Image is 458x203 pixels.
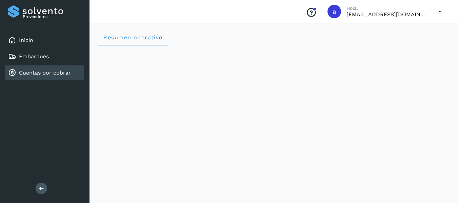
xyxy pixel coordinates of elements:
div: Cuentas por cobrar [5,65,84,80]
p: a.tamac@hotmail.com [346,11,428,18]
a: Cuentas por cobrar [19,69,71,76]
a: Embarques [19,53,49,60]
span: Resumen operativo [103,34,163,41]
p: Hola, [346,5,428,11]
a: Inicio [19,37,33,43]
div: Embarques [5,49,84,64]
div: Inicio [5,33,84,48]
p: Proveedores [23,14,81,19]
